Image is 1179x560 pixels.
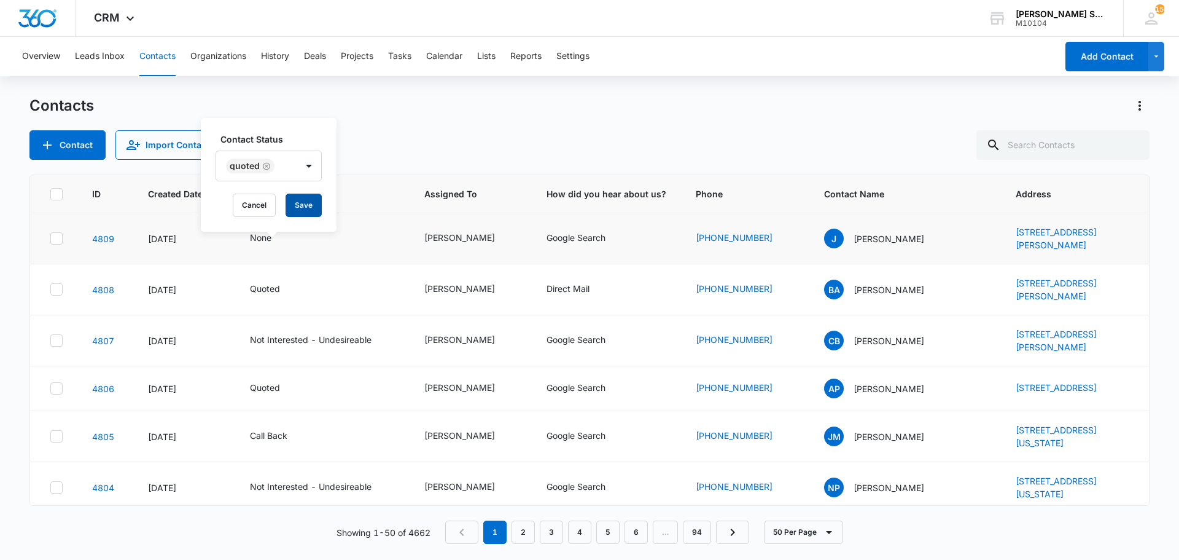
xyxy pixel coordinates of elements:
[547,231,605,244] div: Google Search
[696,187,777,200] span: Phone
[824,229,946,248] div: Contact Name - James - Select to Edit Field
[556,37,589,76] button: Settings
[445,521,749,544] nav: Pagination
[547,187,666,200] span: How did you hear about us?
[1016,226,1129,251] div: Address - 2106 Daniel Lewis Dr, New Lenox, il, 60451, United States - Select to Edit Field
[1016,382,1097,393] a: [STREET_ADDRESS]
[824,478,844,497] span: NP
[148,382,220,395] div: [DATE]
[824,379,946,398] div: Contact Name - Andrew Paull - Select to Edit Field
[1065,42,1148,71] button: Add Contact
[696,429,795,444] div: Phone - 8175383939 - Select to Edit Field
[547,480,605,493] div: Google Search
[250,381,302,396] div: Contact Status - Quoted - Select to Edit Field
[547,381,628,396] div: How did you hear about us? - Google Search - Select to Edit Field
[696,282,772,295] a: [PHONE_NUMBER]
[824,427,844,446] span: jm
[1016,9,1105,19] div: account name
[115,130,227,160] button: Import Contacts
[547,333,628,348] div: How did you hear about us? - Google Search - Select to Edit Field
[424,429,495,442] div: [PERSON_NAME]
[1016,425,1097,448] a: [STREET_ADDRESS][US_STATE]
[424,333,495,346] div: [PERSON_NAME]
[696,333,795,348] div: Phone - 6367959314 - Select to Edit Field
[233,194,276,217] button: Cancel
[1130,96,1150,116] button: Actions
[976,130,1150,160] input: Search Contacts
[424,282,517,297] div: Assigned To - Ted DiMayo - Select to Edit Field
[424,187,499,200] span: Assigned To
[29,130,106,160] button: Add Contact
[547,333,605,346] div: Google Search
[824,229,844,248] span: J
[764,521,843,544] button: 50 Per Page
[424,231,517,246] div: Assigned To - Ted DiMayo - Select to Edit Field
[424,282,495,295] div: [PERSON_NAME]
[696,429,772,442] a: [PHONE_NUMBER]
[250,480,372,493] div: Not Interested - Undesireable
[341,37,373,76] button: Projects
[250,381,280,394] div: Quoted
[250,231,294,246] div: Contact Status - None - Select to Edit Field
[250,333,394,348] div: Contact Status - Not Interested - Undesireable - Select to Edit Field
[696,381,795,396] div: Phone - 4252231637 - Select to Edit Field
[92,187,101,200] span: ID
[547,282,589,295] div: Direct Mail
[424,381,495,394] div: [PERSON_NAME]
[696,231,795,246] div: Phone - 8153193201 - Select to Edit Field
[547,429,628,444] div: How did you hear about us? - Google Search - Select to Edit Field
[483,521,507,544] em: 1
[29,97,94,115] h1: Contacts
[92,483,114,493] a: Navigate to contact details page for Nick Per
[424,480,517,495] div: Assigned To - Kenneth Florman - Select to Edit Field
[477,37,496,76] button: Lists
[75,37,125,76] button: Leads Inbox
[824,427,946,446] div: Contact Name - john mcdougall - Select to Edit Field
[250,231,271,244] div: None
[148,187,203,200] span: Created Date
[854,481,924,494] p: [PERSON_NAME]
[824,331,844,350] span: Cb
[696,480,772,493] a: [PHONE_NUMBER]
[1016,277,1129,302] div: Address - 1712 Tyler St, Colleyville, TX, 76034 - Select to Edit Field
[824,379,844,398] span: AP
[824,280,946,299] div: Contact Name - Bill Abitz - Select to Edit Field
[22,37,60,76] button: Overview
[512,521,535,544] a: Page 2
[337,526,430,539] p: Showing 1-50 of 4662
[304,37,326,76] button: Deals
[854,334,924,347] p: [PERSON_NAME]
[250,282,302,297] div: Contact Status - Quoted - Select to Edit Field
[696,333,772,346] a: [PHONE_NUMBER]
[94,11,120,24] span: CRM
[1016,227,1097,250] a: [STREET_ADDRESS][PERSON_NAME]
[854,283,924,296] p: [PERSON_NAME]
[261,37,289,76] button: History
[1155,4,1165,14] div: notifications count
[824,331,946,350] div: Contact Name - Christopher brown - Select to Edit Field
[547,480,628,495] div: How did you hear about us? - Google Search - Select to Edit Field
[424,333,517,348] div: Assigned To - Kenneth Florman - Select to Edit Field
[424,480,495,493] div: [PERSON_NAME]
[424,381,517,396] div: Assigned To - Brian Johnston - Select to Edit Field
[220,133,327,146] label: Contact Status
[230,162,260,170] div: Quoted
[854,430,924,443] p: [PERSON_NAME]
[92,336,114,346] a: Navigate to contact details page for Christopher brown
[424,231,495,244] div: [PERSON_NAME]
[148,334,220,347] div: [DATE]
[1016,19,1105,28] div: account id
[92,432,114,442] a: Navigate to contact details page for john mcdougall
[286,194,322,217] button: Save
[148,481,220,494] div: [DATE]
[696,381,772,394] a: [PHONE_NUMBER]
[1155,4,1165,14] span: 150
[1016,329,1097,352] a: [STREET_ADDRESS][PERSON_NAME]
[568,521,591,544] a: Page 4
[540,521,563,544] a: Page 3
[148,232,220,245] div: [DATE]
[625,521,648,544] a: Page 6
[424,429,517,444] div: Assigned To - Brian Johnston - Select to Edit Field
[596,521,620,544] a: Page 5
[250,429,309,444] div: Contact Status - Call Back - Select to Edit Field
